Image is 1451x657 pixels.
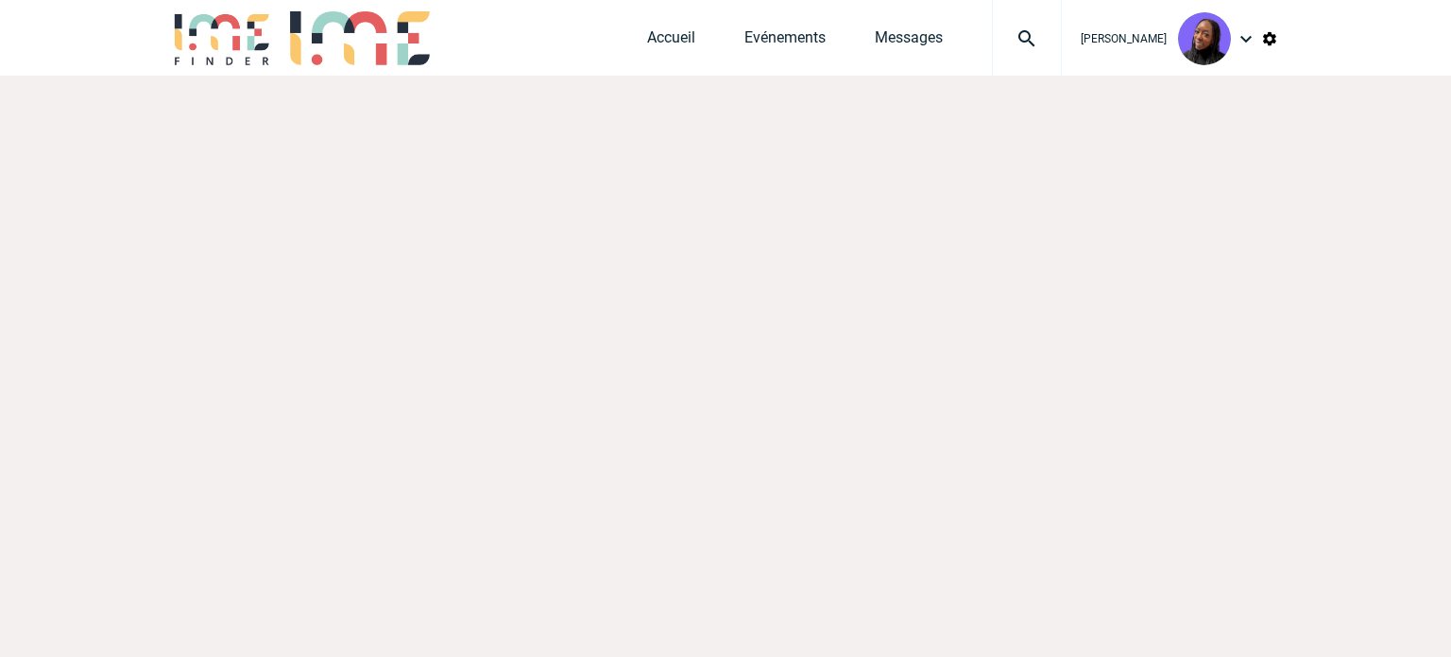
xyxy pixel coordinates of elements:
[1178,12,1231,65] img: 131349-0.png
[647,28,695,55] a: Accueil
[875,28,943,55] a: Messages
[173,11,271,65] img: IME-Finder
[744,28,826,55] a: Evénements
[1081,32,1167,45] span: [PERSON_NAME]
